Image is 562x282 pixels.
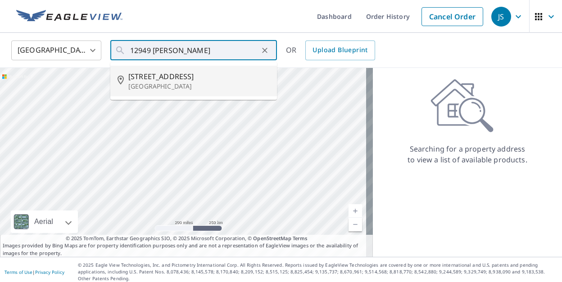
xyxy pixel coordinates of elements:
button: Clear [258,44,271,57]
div: [GEOGRAPHIC_DATA] [11,38,101,63]
a: Current Level 5, Zoom In [349,204,362,218]
a: Terms of Use [5,269,32,275]
a: Upload Blueprint [305,40,375,60]
img: EV Logo [16,10,122,23]
a: Terms [293,235,308,242]
div: OR [286,40,375,60]
a: Privacy Policy [35,269,64,275]
span: Upload Blueprint [313,45,367,56]
a: OpenStreetMap [253,235,291,242]
span: © 2025 TomTom, Earthstar Geographics SIO, © 2025 Microsoft Corporation, © [66,235,308,242]
p: [GEOGRAPHIC_DATA] [128,82,270,91]
p: Searching for a property address to view a list of available products. [407,143,528,165]
a: Cancel Order [421,7,483,26]
a: Current Level 5, Zoom Out [349,218,362,231]
div: Aerial [32,210,56,233]
span: [STREET_ADDRESS] [128,71,270,82]
p: | [5,269,64,275]
p: © 2025 Eagle View Technologies, Inc. and Pictometry International Corp. All Rights Reserved. Repo... [78,262,557,282]
div: JS [491,7,511,27]
div: Aerial [11,210,78,233]
input: Search by address or latitude-longitude [130,38,258,63]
